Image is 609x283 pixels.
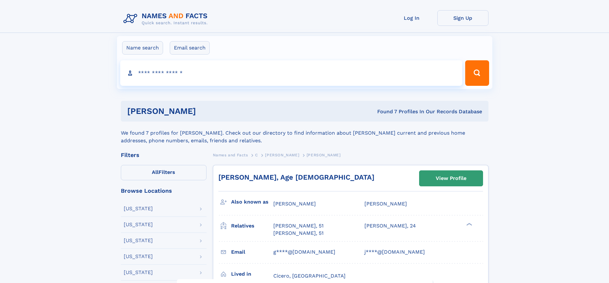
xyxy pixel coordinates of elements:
[465,60,489,86] button: Search Button
[265,153,299,157] span: [PERSON_NAME]
[307,153,341,157] span: [PERSON_NAME]
[231,197,273,207] h3: Also known as
[213,151,248,159] a: Names and Facts
[386,10,437,26] a: Log In
[124,254,153,259] div: [US_STATE]
[121,10,213,27] img: Logo Names and Facts
[286,108,482,115] div: Found 7 Profiles In Our Records Database
[121,152,207,158] div: Filters
[273,230,324,237] a: [PERSON_NAME], 51
[121,188,207,194] div: Browse Locations
[124,270,153,275] div: [US_STATE]
[124,222,153,227] div: [US_STATE]
[436,171,466,186] div: View Profile
[152,169,159,175] span: All
[364,222,416,229] a: [PERSON_NAME], 24
[124,206,153,211] div: [US_STATE]
[124,238,153,243] div: [US_STATE]
[122,41,163,55] label: Name search
[218,173,374,181] a: [PERSON_NAME], Age [DEMOGRAPHIC_DATA]
[121,165,207,180] label: Filters
[437,10,488,26] a: Sign Up
[273,222,324,229] a: [PERSON_NAME], 51
[255,151,258,159] a: C
[127,107,287,115] h1: [PERSON_NAME]
[170,41,210,55] label: Email search
[273,201,316,207] span: [PERSON_NAME]
[364,201,407,207] span: [PERSON_NAME]
[273,273,346,279] span: Cicero, [GEOGRAPHIC_DATA]
[231,247,273,257] h3: Email
[255,153,258,157] span: C
[419,171,483,186] a: View Profile
[231,269,273,279] h3: Lived in
[465,222,472,227] div: ❯
[120,60,463,86] input: search input
[231,220,273,231] h3: Relatives
[121,122,488,145] div: We found 7 profiles for [PERSON_NAME]. Check out our directory to find information about [PERSON_...
[265,151,299,159] a: [PERSON_NAME]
